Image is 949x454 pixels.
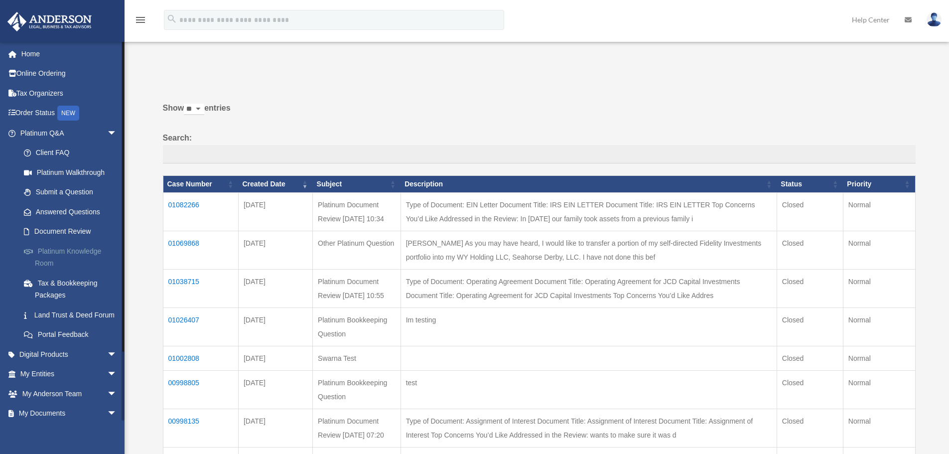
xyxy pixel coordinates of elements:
a: Document Review [14,222,132,242]
select: Showentries [184,104,204,115]
td: Closed [777,269,843,307]
td: 00998805 [163,370,238,409]
th: Priority: activate to sort column ascending [843,176,915,193]
i: search [166,13,177,24]
a: Home [7,44,132,64]
a: My Anderson Teamarrow_drop_down [7,384,132,404]
td: Normal [843,409,915,447]
th: Created Date: activate to sort column ascending [238,176,312,193]
span: arrow_drop_down [107,344,127,365]
td: [DATE] [238,192,312,231]
td: 01082266 [163,192,238,231]
img: User Pic [927,12,942,27]
td: Platinum Document Review [DATE] 10:34 [313,192,401,231]
input: Search: [163,145,916,164]
th: Status: activate to sort column ascending [777,176,843,193]
a: Land Trust & Deed Forum [14,305,132,325]
a: Digital Productsarrow_drop_down [7,344,132,364]
td: [DATE] [238,307,312,346]
span: arrow_drop_down [107,364,127,385]
td: Platinum Document Review [DATE] 10:55 [313,269,401,307]
th: Subject: activate to sort column ascending [313,176,401,193]
span: arrow_drop_down [107,404,127,424]
a: Portal Feedback [14,325,132,345]
td: Platinum Document Review [DATE] 07:20 [313,409,401,447]
td: Swarna Test [313,346,401,370]
td: Normal [843,231,915,269]
td: Other Platinum Question [313,231,401,269]
span: arrow_drop_down [107,384,127,404]
td: [DATE] [238,370,312,409]
td: Closed [777,409,843,447]
div: NEW [57,106,79,121]
td: Type of Document: Operating Agreement Document Title: Operating Agreement for JCD Capital Investm... [401,269,777,307]
td: Im testing [401,307,777,346]
th: Case Number: activate to sort column ascending [163,176,238,193]
td: Normal [843,346,915,370]
td: Type of Document: EIN Letter Document Title: IRS EIN LETTER Document Title: IRS EIN LETTER Top Co... [401,192,777,231]
td: 00998135 [163,409,238,447]
td: 01038715 [163,269,238,307]
label: Search: [163,131,916,164]
td: Closed [777,307,843,346]
td: Platinum Bookkeeping Question [313,307,401,346]
a: My Entitiesarrow_drop_down [7,364,132,384]
label: Show entries [163,101,916,125]
td: Normal [843,370,915,409]
td: Closed [777,192,843,231]
a: Online Ordering [7,64,132,84]
a: Submit a Question [14,182,132,202]
a: Tax Organizers [7,83,132,103]
td: [DATE] [238,346,312,370]
td: Normal [843,307,915,346]
a: Platinum Walkthrough [14,162,132,182]
span: arrow_drop_down [107,123,127,144]
a: menu [135,17,146,26]
td: [DATE] [238,409,312,447]
img: Anderson Advisors Platinum Portal [4,12,95,31]
i: menu [135,14,146,26]
td: 01069868 [163,231,238,269]
td: 01002808 [163,346,238,370]
a: My Documentsarrow_drop_down [7,404,132,424]
td: 01026407 [163,307,238,346]
td: [PERSON_NAME] As you may have heard, I would like to transfer a portion of my self-directed Fidel... [401,231,777,269]
td: test [401,370,777,409]
td: Platinum Bookkeeping Question [313,370,401,409]
td: Normal [843,192,915,231]
a: Platinum Q&Aarrow_drop_down [7,123,132,143]
td: Closed [777,231,843,269]
td: [DATE] [238,231,312,269]
a: Tax & Bookkeeping Packages [14,273,132,305]
a: Client FAQ [14,143,132,163]
a: Order StatusNEW [7,103,132,124]
a: Answered Questions [14,202,127,222]
td: Normal [843,269,915,307]
td: Closed [777,346,843,370]
td: Closed [777,370,843,409]
td: Type of Document: Assignment of Interest Document Title: Assignment of Interest Document Title: A... [401,409,777,447]
a: Platinum Knowledge Room [14,241,132,273]
th: Description: activate to sort column ascending [401,176,777,193]
td: [DATE] [238,269,312,307]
